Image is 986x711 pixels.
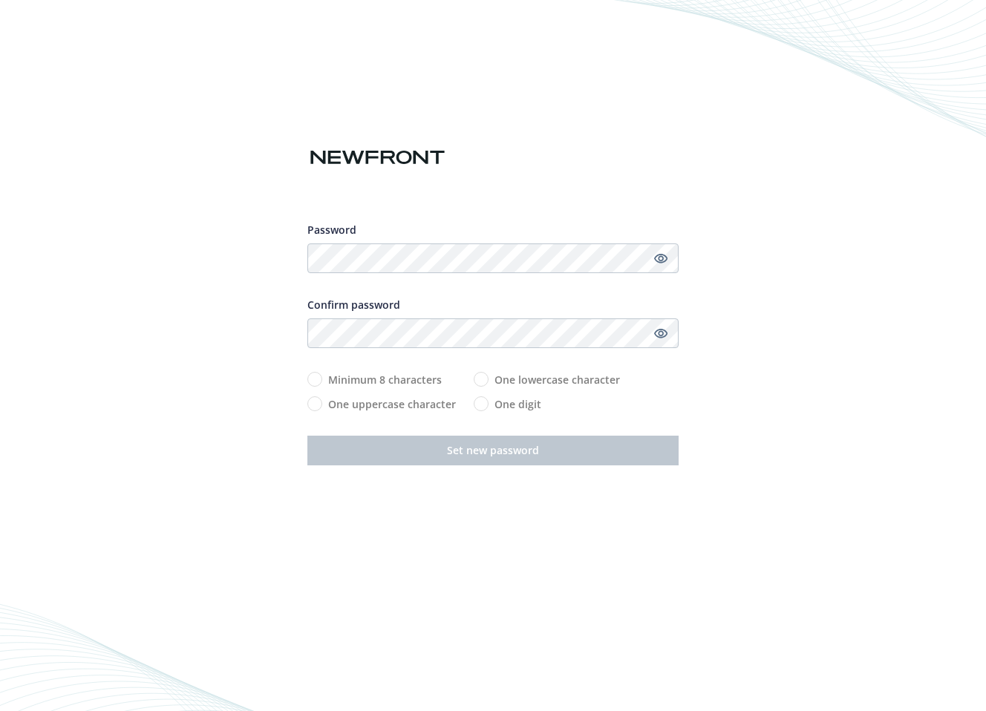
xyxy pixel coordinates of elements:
button: Set new password [307,436,679,465]
span: One lowercase character [494,372,620,387]
a: Show password [652,249,670,267]
a: Show password [652,324,670,342]
span: Password [307,223,356,237]
span: Minimum 8 characters [328,372,442,387]
img: Newfront logo [307,145,448,171]
span: One digit [494,396,541,412]
span: Confirm password [307,298,400,312]
span: Set new password [447,443,539,457]
span: One uppercase character [328,396,456,412]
